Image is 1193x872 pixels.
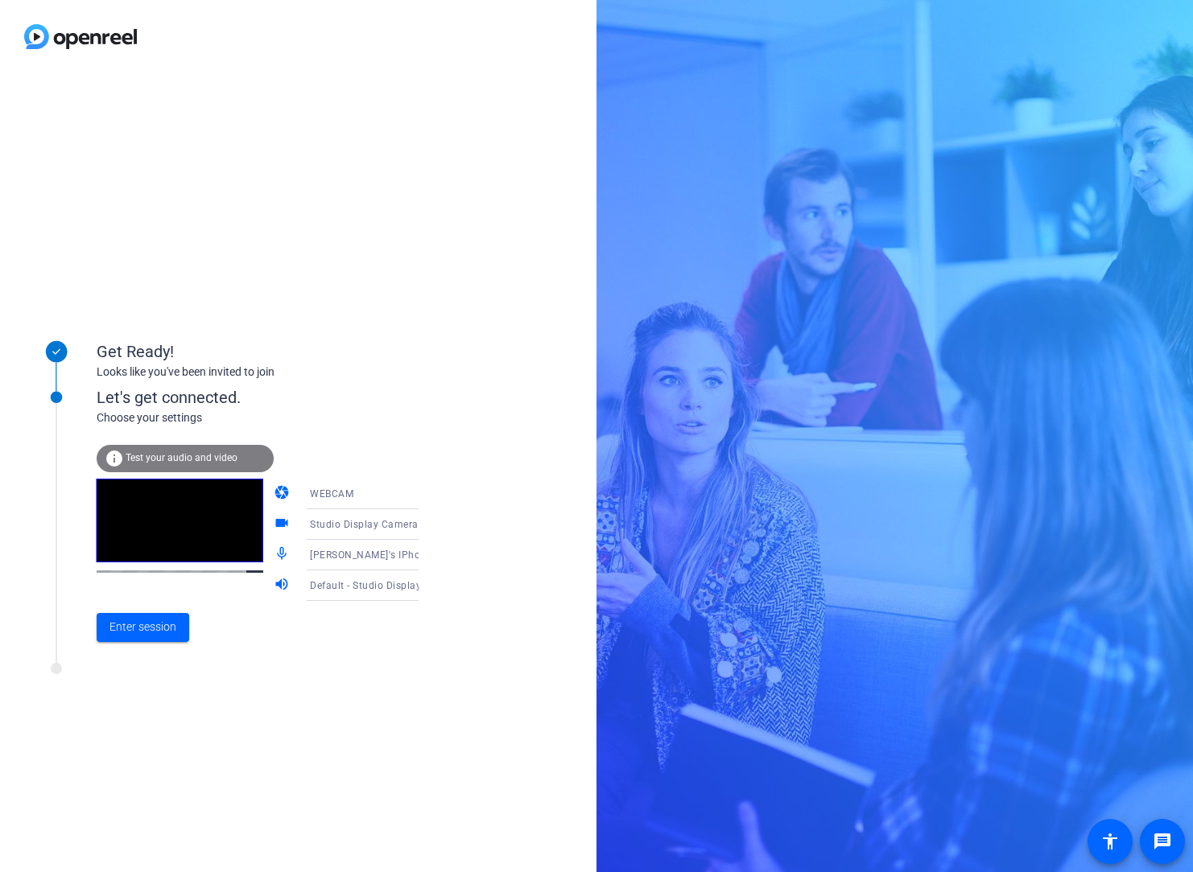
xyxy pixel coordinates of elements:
[97,364,419,380] div: Looks like you've been invited to join
[274,515,293,534] mat-icon: videocam
[1100,832,1120,851] mat-icon: accessibility
[126,452,237,463] span: Test your audio and video
[274,484,293,504] mat-icon: camera
[274,545,293,565] mat-icon: mic_none
[105,449,124,468] mat-icon: info
[310,517,479,530] span: Studio Display Camera (15bc:0000)
[310,548,490,561] span: [PERSON_NAME]'s IPhone Microphone
[97,385,452,409] div: Let's get connected.
[97,613,189,642] button: Enter session
[97,409,452,426] div: Choose your settings
[97,339,419,364] div: Get Ready!
[274,576,293,595] mat-icon: volume_up
[310,578,527,591] span: Default - Studio Display Speakers (05ac:1114)
[310,488,353,500] span: WEBCAM
[109,619,176,635] span: Enter session
[1153,832,1172,851] mat-icon: message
